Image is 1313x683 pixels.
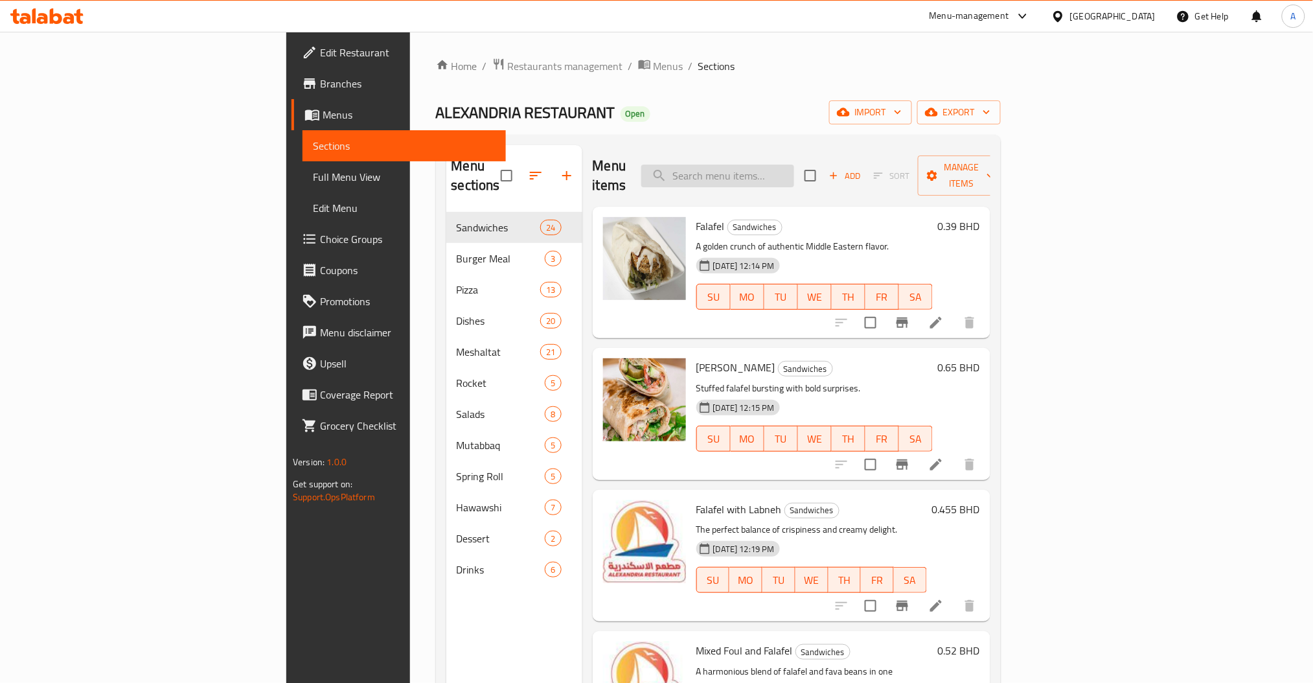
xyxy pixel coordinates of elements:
button: TU [764,284,798,310]
p: A golden crunch of authentic Middle Eastern flavor. [696,238,933,255]
span: 2 [545,533,560,545]
span: Menus [654,58,683,74]
span: SA [899,571,922,590]
button: SU [696,426,731,452]
div: Pizza13 [446,274,582,305]
span: Menus [323,107,496,122]
span: Select to update [857,592,884,619]
button: WE [795,567,828,593]
a: Coupons [291,255,506,286]
span: Mutabbaq [457,437,545,453]
span: import [839,104,902,121]
div: Open [621,106,650,122]
span: Rocket [457,375,545,391]
span: Spring Roll [457,469,545,484]
a: Edit menu item [928,457,944,472]
span: TH [837,430,860,448]
button: TH [828,567,862,593]
button: delete [954,449,985,480]
span: Sandwiches [728,220,782,235]
span: Hawawshi [457,500,545,515]
span: 6 [545,564,560,576]
div: Sandwiches24 [446,212,582,243]
li: / [689,58,693,74]
span: A [1291,9,1296,23]
div: Sandwiches [784,503,839,518]
a: Choice Groups [291,224,506,255]
span: Sections [698,58,735,74]
span: WE [803,430,827,448]
button: TU [762,567,795,593]
span: Get support on: [293,476,352,492]
div: Hawawshi7 [446,492,582,523]
input: search [641,165,794,187]
h2: Menu items [593,156,626,195]
span: export [928,104,990,121]
button: delete [954,590,985,621]
button: FR [861,567,894,593]
span: Meshaltat [457,344,541,360]
div: Sandwiches [795,644,851,660]
div: items [540,344,561,360]
li: / [628,58,633,74]
span: TU [770,430,793,448]
span: TU [768,571,790,590]
span: [PERSON_NAME] [696,358,775,377]
p: The perfect balance of crispiness and creamy delight. [696,522,927,538]
h6: 0.52 BHD [938,642,980,660]
div: Rocket5 [446,367,582,399]
span: Sandwiches [785,503,839,518]
nav: Menu sections [446,207,582,590]
button: Branch-specific-item [887,307,918,338]
button: MO [729,567,762,593]
span: Dishes [457,313,541,329]
span: MO [736,288,759,307]
span: Menu disclaimer [320,325,496,340]
button: Add section [551,160,582,191]
span: 7 [545,502,560,514]
span: 20 [541,315,560,327]
div: items [545,375,561,391]
a: Support.OpsPlatform [293,489,375,505]
div: Burger Meal3 [446,243,582,274]
div: Drinks6 [446,554,582,585]
div: Dessert [457,531,545,546]
span: Falafel [696,216,725,236]
a: Menus [638,58,683,75]
span: Coverage Report [320,387,496,402]
div: Spring Roll5 [446,461,582,492]
span: TH [837,288,860,307]
a: Coverage Report [291,379,506,410]
span: Select section [797,162,824,189]
span: Sandwiches [796,645,850,660]
span: Add [827,168,862,183]
a: Promotions [291,286,506,317]
span: Restaurants management [508,58,623,74]
div: Pizza [457,282,541,297]
button: TH [832,426,865,452]
span: [DATE] 12:19 PM [708,543,780,555]
span: Grocery Checklist [320,418,496,434]
div: items [545,531,561,546]
span: Sandwiches [779,362,832,376]
button: import [829,100,912,124]
span: Drinks [457,562,545,577]
h6: 0.65 BHD [938,358,980,376]
div: Meshaltat21 [446,336,582,367]
span: Coupons [320,262,496,278]
div: Sandwiches [778,361,833,376]
span: Choice Groups [320,231,496,247]
span: Select to update [857,309,884,336]
div: items [545,469,561,484]
span: Open [621,108,650,119]
button: WE [798,426,832,452]
span: 8 [545,408,560,421]
h6: 0.455 BHD [932,500,980,518]
span: 5 [545,439,560,452]
span: WE [801,571,823,590]
span: Burger Meal [457,251,545,266]
span: TU [770,288,793,307]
